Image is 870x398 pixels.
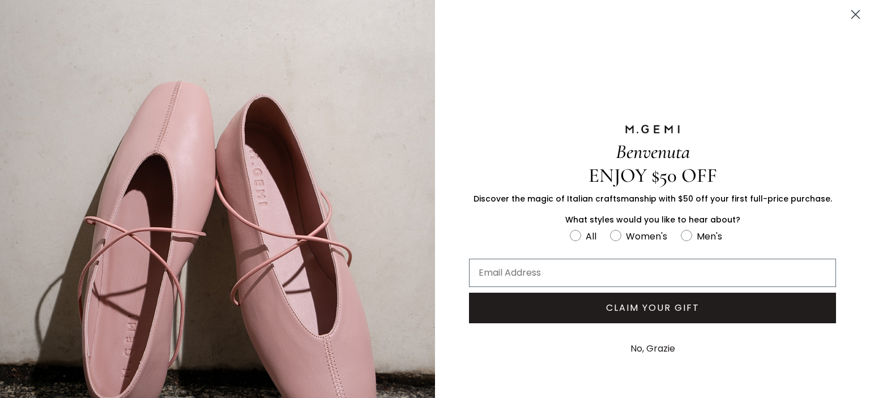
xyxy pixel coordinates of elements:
[616,140,690,164] span: Benvenuta
[469,259,836,287] input: Email Address
[586,229,596,243] div: All
[474,193,832,204] span: Discover the magic of Italian craftsmanship with $50 off your first full-price purchase.
[625,335,681,363] button: No, Grazie
[626,229,667,243] div: Women's
[565,214,740,225] span: What styles would you like to hear about?
[624,124,681,134] img: M.GEMI
[697,229,722,243] div: Men's
[846,5,865,24] button: Close dialog
[588,164,717,187] span: ENJOY $50 OFF
[469,293,836,323] button: CLAIM YOUR GIFT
